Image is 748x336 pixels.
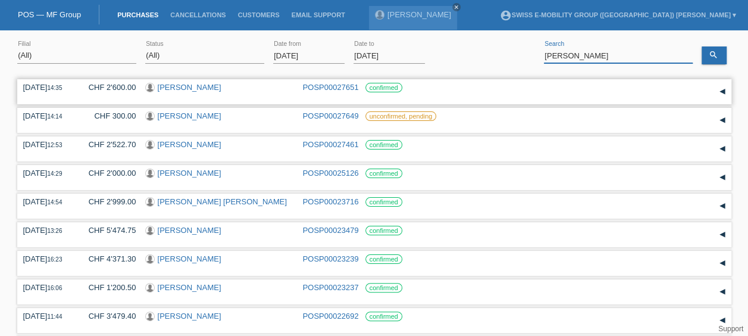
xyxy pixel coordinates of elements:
div: expand/collapse [713,226,731,244]
div: [DATE] [23,226,71,235]
div: expand/collapse [713,111,731,129]
div: CHF 5'474.75 [80,226,136,235]
a: [PERSON_NAME] [158,283,221,292]
span: 14:54 [47,199,62,206]
a: POSP00023479 [303,226,359,235]
span: 14:35 [47,85,62,91]
a: [PERSON_NAME] [158,83,221,92]
a: Support [718,325,743,333]
div: expand/collapse [713,83,731,101]
a: [PERSON_NAME] [158,111,221,120]
div: CHF 2'522.70 [80,140,136,149]
div: CHF 1'200.50 [80,283,136,292]
div: [DATE] [23,283,71,292]
div: [DATE] [23,254,71,263]
label: confirmed [365,254,402,264]
i: account_circle [500,10,512,21]
div: expand/collapse [713,197,731,215]
div: CHF 300.00 [80,111,136,120]
div: CHF 4'371.30 [80,254,136,263]
a: [PERSON_NAME] [158,312,221,321]
a: Cancellations [164,11,231,18]
a: POSP00023237 [303,283,359,292]
a: [PERSON_NAME] [158,254,221,263]
a: POSP00023239 [303,254,359,263]
a: POS — MF Group [18,10,81,19]
a: close [452,3,461,11]
label: confirmed [365,83,402,92]
span: 12:53 [47,142,62,148]
a: POSP00027651 [303,83,359,92]
label: confirmed [365,197,402,207]
span: 16:23 [47,256,62,263]
a: POSP00025126 [303,169,359,178]
span: 14:14 [47,113,62,120]
div: expand/collapse [713,254,731,272]
a: POSP00027649 [303,111,359,120]
div: [DATE] [23,197,71,206]
a: POSP00027461 [303,140,359,149]
a: [PERSON_NAME] [158,169,221,178]
span: 16:06 [47,285,62,291]
a: Customers [232,11,286,18]
span: 13:26 [47,228,62,234]
div: [DATE] [23,83,71,92]
span: 11:44 [47,313,62,320]
div: [DATE] [23,140,71,149]
div: [DATE] [23,169,71,178]
label: confirmed [365,283,402,293]
label: confirmed [365,226,402,235]
div: expand/collapse [713,169,731,186]
a: Purchases [111,11,164,18]
a: POSP00022692 [303,312,359,321]
div: expand/collapse [713,283,731,301]
a: account_circleSwiss E-Mobility Group ([GEOGRAPHIC_DATA]) [PERSON_NAME] ▾ [494,11,742,18]
a: Email Support [286,11,351,18]
a: [PERSON_NAME] [PERSON_NAME] [158,197,287,206]
div: CHF 3'479.40 [80,312,136,321]
label: confirmed [365,140,402,150]
label: confirmed [365,169,402,178]
a: POSP00023716 [303,197,359,206]
div: CHF 2'600.00 [80,83,136,92]
div: expand/collapse [713,312,731,329]
div: expand/collapse [713,140,731,158]
div: CHF 2'000.00 [80,169,136,178]
label: unconfirmed, pending [365,111,437,121]
i: search [709,50,718,60]
div: [DATE] [23,111,71,120]
div: [DATE] [23,312,71,321]
a: [PERSON_NAME] [387,10,451,19]
a: [PERSON_NAME] [158,140,221,149]
label: confirmed [365,312,402,321]
a: search [702,46,727,64]
div: CHF 2'999.00 [80,197,136,206]
span: 14:29 [47,170,62,177]
a: [PERSON_NAME] [158,226,221,235]
i: close [453,4,459,10]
